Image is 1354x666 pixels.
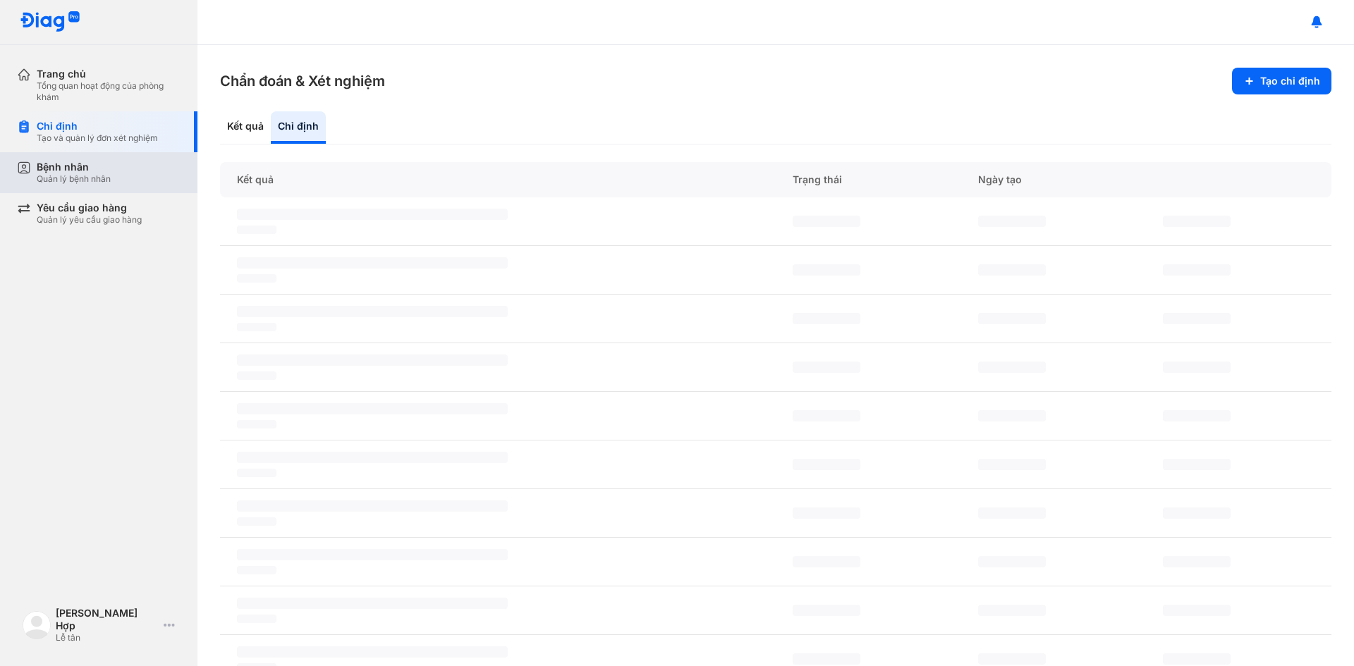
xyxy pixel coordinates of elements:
div: Bệnh nhân [37,161,111,173]
div: Tạo và quản lý đơn xét nghiệm [37,132,158,144]
span: ‌ [237,226,276,234]
span: ‌ [1163,313,1231,324]
span: ‌ [237,566,276,574]
div: Kết quả [220,162,776,197]
span: ‌ [1163,216,1231,227]
span: ‌ [1163,556,1231,567]
span: ‌ [1163,653,1231,665]
span: ‌ [237,354,508,366]
span: ‌ [237,452,508,463]
div: [PERSON_NAME] Hợp [56,607,158,632]
span: ‌ [978,264,1046,276]
span: ‌ [978,653,1046,665]
div: Quản lý bệnh nhân [37,173,111,185]
span: ‌ [237,371,276,380]
span: ‌ [237,469,276,477]
img: logo [20,11,80,33]
span: ‌ [237,420,276,428]
span: ‌ [237,306,508,317]
span: ‌ [793,410,860,421]
span: ‌ [793,264,860,276]
span: ‌ [978,216,1046,227]
span: ‌ [793,556,860,567]
div: Chỉ định [37,120,158,132]
div: Trang chủ [37,68,181,80]
span: ‌ [978,507,1046,519]
span: ‌ [237,646,508,658]
span: ‌ [978,459,1046,470]
span: ‌ [237,323,276,331]
span: ‌ [237,209,508,220]
span: ‌ [237,615,276,623]
span: ‌ [793,653,860,665]
div: Trạng thái [776,162,961,197]
span: ‌ [793,459,860,470]
span: ‌ [793,216,860,227]
button: Tạo chỉ định [1232,68,1331,94]
span: ‌ [237,517,276,526]
div: Ngày tạo [961,162,1147,197]
span: ‌ [978,362,1046,373]
span: ‌ [793,313,860,324]
span: ‌ [1163,410,1231,421]
span: ‌ [1163,362,1231,373]
span: ‌ [237,274,276,283]
span: ‌ [1163,459,1231,470]
span: ‌ [1163,264,1231,276]
span: ‌ [237,598,508,609]
img: logo [23,611,51,639]
div: Chỉ định [271,111,326,144]
div: Lễ tân [56,632,158,643]
span: ‌ [1163,507,1231,519]
span: ‌ [237,500,508,512]
div: Quản lý yêu cầu giao hàng [37,214,142,226]
div: Tổng quan hoạt động của phòng khám [37,80,181,103]
span: ‌ [237,257,508,269]
span: ‌ [978,605,1046,616]
h3: Chẩn đoán & Xét nghiệm [220,71,385,91]
span: ‌ [1163,605,1231,616]
span: ‌ [978,410,1046,421]
span: ‌ [978,556,1046,567]
span: ‌ [793,507,860,519]
span: ‌ [237,549,508,560]
span: ‌ [237,403,508,414]
div: Kết quả [220,111,271,144]
span: ‌ [793,362,860,373]
div: Yêu cầu giao hàng [37,202,142,214]
span: ‌ [978,313,1046,324]
span: ‌ [793,605,860,616]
